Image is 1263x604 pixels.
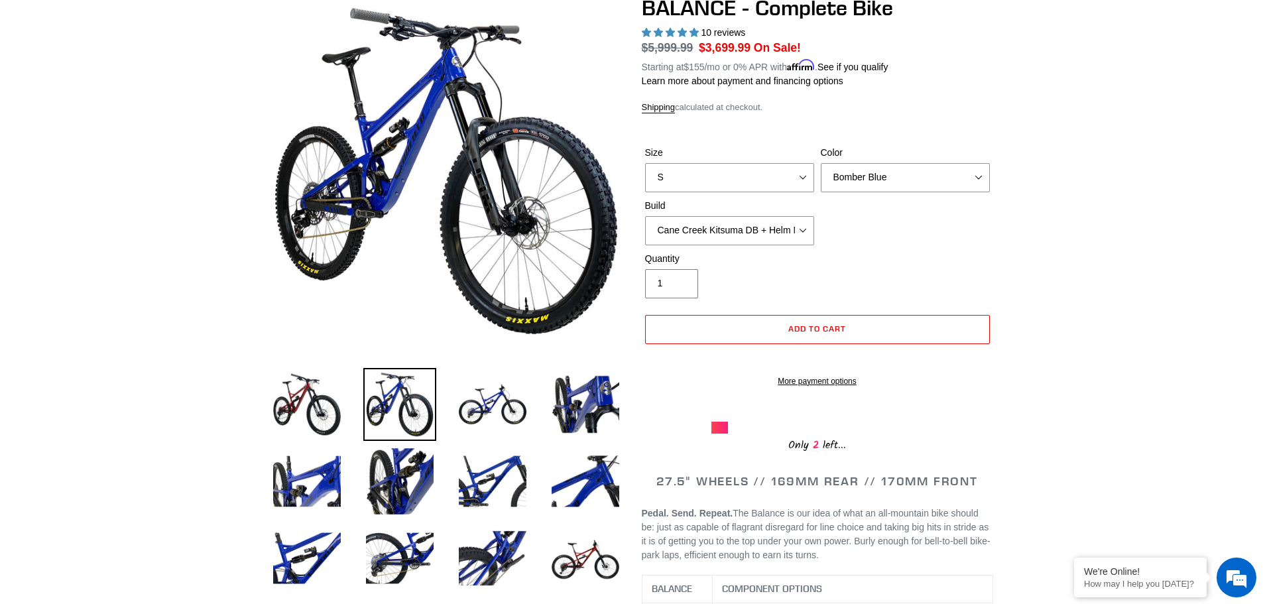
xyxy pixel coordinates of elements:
span: 2 [809,437,823,453]
p: How may I help you today? [1084,579,1197,589]
s: $5,999.99 [642,41,693,54]
b: Pedal. Send. Repeat. [642,508,733,518]
span: On Sale! [754,39,801,56]
span: Affirm [787,60,815,71]
img: Load image into Gallery viewer, BALANCE - Complete Bike [456,368,529,441]
img: Load image into Gallery viewer, BALANCE - Complete Bike [363,445,436,518]
a: See if you qualify - Learn more about Affirm Financing (opens in modal) [817,62,888,72]
div: calculated at checkout. [642,101,993,114]
th: COMPONENT OPTIONS [712,575,992,603]
span: Add to cart [788,324,846,333]
img: Load image into Gallery viewer, BALANCE - Complete Bike [363,522,436,595]
img: Load image into Gallery viewer, BALANCE - Complete Bike [456,445,529,518]
label: Build [645,199,814,213]
button: Add to cart [645,315,990,344]
th: BALANCE [642,575,712,603]
img: Load image into Gallery viewer, BALANCE - Complete Bike [363,368,436,441]
a: Learn more about payment and financing options [642,76,843,86]
div: Only left... [711,434,924,454]
p: Starting at /mo or 0% APR with . [642,57,888,74]
img: Load image into Gallery viewer, BALANCE - Complete Bike [549,445,622,518]
img: Load image into Gallery viewer, BALANCE - Complete Bike [549,522,622,595]
a: More payment options [645,375,990,387]
a: Shipping [642,102,676,113]
span: $3,699.99 [699,41,751,54]
img: Load image into Gallery viewer, BALANCE - Complete Bike [271,522,343,595]
img: Load image into Gallery viewer, BALANCE - Complete Bike [456,522,529,595]
label: Color [821,146,990,160]
p: The Balance is our idea of what an all-mountain bike should be: just as capable of flagrant disre... [642,507,993,562]
span: 10 reviews [701,27,745,38]
h2: 27.5" WHEELS // 169MM REAR // 170MM FRONT [642,474,993,489]
div: We're Online! [1084,566,1197,577]
img: Load image into Gallery viewer, BALANCE - Complete Bike [271,445,343,518]
label: Quantity [645,252,814,266]
span: $155 [684,62,704,72]
img: Load image into Gallery viewer, BALANCE - Complete Bike [549,368,622,441]
img: Load image into Gallery viewer, BALANCE - Complete Bike [271,368,343,441]
label: Size [645,146,814,160]
span: 5.00 stars [642,27,701,38]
